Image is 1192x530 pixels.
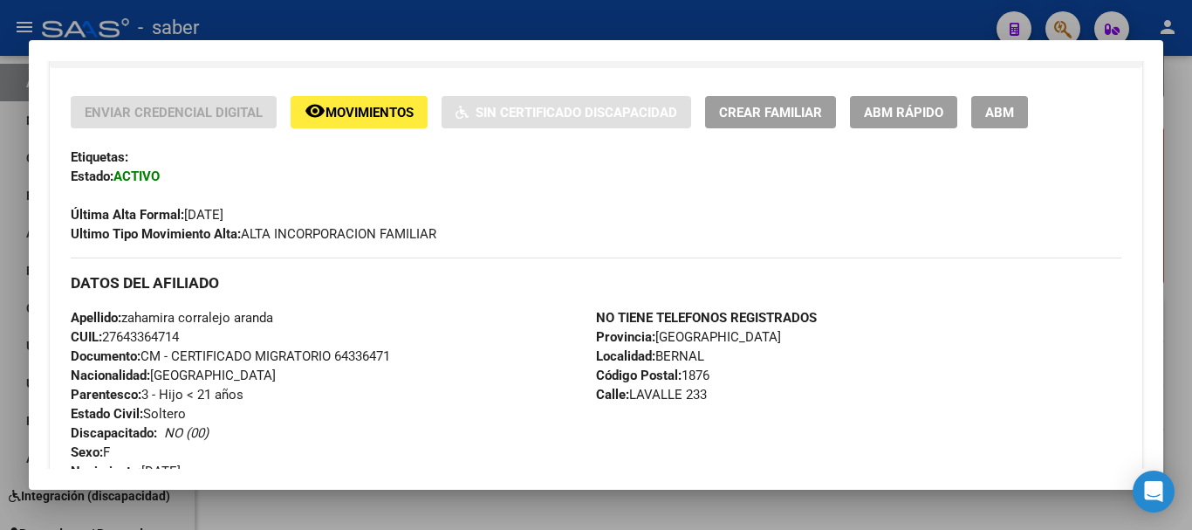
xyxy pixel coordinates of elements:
[71,149,128,165] strong: Etiquetas:
[971,96,1028,128] button: ABM
[291,96,428,128] button: Movimientos
[71,444,110,460] span: F
[113,169,160,184] strong: ACTIVO
[71,368,276,383] span: [GEOGRAPHIC_DATA]
[596,310,817,326] strong: NO TIENE TELEFONOS REGISTRADOS
[71,387,141,403] strong: Parentesco:
[864,105,943,120] span: ABM Rápido
[325,105,414,120] span: Movimientos
[596,329,655,345] strong: Provincia:
[71,226,436,242] span: ALTA INCORPORACION FAMILIAR
[596,329,781,345] span: [GEOGRAPHIC_DATA]
[850,96,957,128] button: ABM Rápido
[71,348,140,364] strong: Documento:
[71,368,150,383] strong: Nacionalidad:
[71,464,181,479] span: [DATE]
[476,105,677,120] span: Sin Certificado Discapacidad
[71,207,223,223] span: [DATE]
[71,329,179,345] span: 27643364714
[1133,471,1175,513] div: Open Intercom Messenger
[71,348,390,364] span: CM - CERTIFICADO MIGRATORIO 64336471
[71,169,113,184] strong: Estado:
[71,329,102,345] strong: CUIL:
[71,310,273,326] span: zahamira corralejo aranda
[985,105,1014,120] span: ABM
[71,444,103,460] strong: Sexo:
[719,105,822,120] span: Crear Familiar
[442,96,691,128] button: Sin Certificado Discapacidad
[305,100,325,121] mat-icon: remove_red_eye
[71,464,141,479] strong: Nacimiento:
[71,406,186,422] span: Soltero
[596,348,655,364] strong: Localidad:
[85,105,263,120] span: Enviar Credencial Digital
[71,273,1121,293] h3: DATOS DEL AFILIADO
[596,368,682,383] strong: Código Postal:
[71,226,241,242] strong: Ultimo Tipo Movimiento Alta:
[164,425,209,441] i: NO (00)
[71,96,277,128] button: Enviar Credencial Digital
[71,406,143,422] strong: Estado Civil:
[705,96,836,128] button: Crear Familiar
[71,387,243,403] span: 3 - Hijo < 21 años
[596,387,629,403] strong: Calle:
[596,348,704,364] span: BERNAL
[596,387,707,403] span: LAVALLE 233
[71,207,184,223] strong: Última Alta Formal:
[596,368,709,383] span: 1876
[71,425,157,441] strong: Discapacitado:
[71,310,121,326] strong: Apellido:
